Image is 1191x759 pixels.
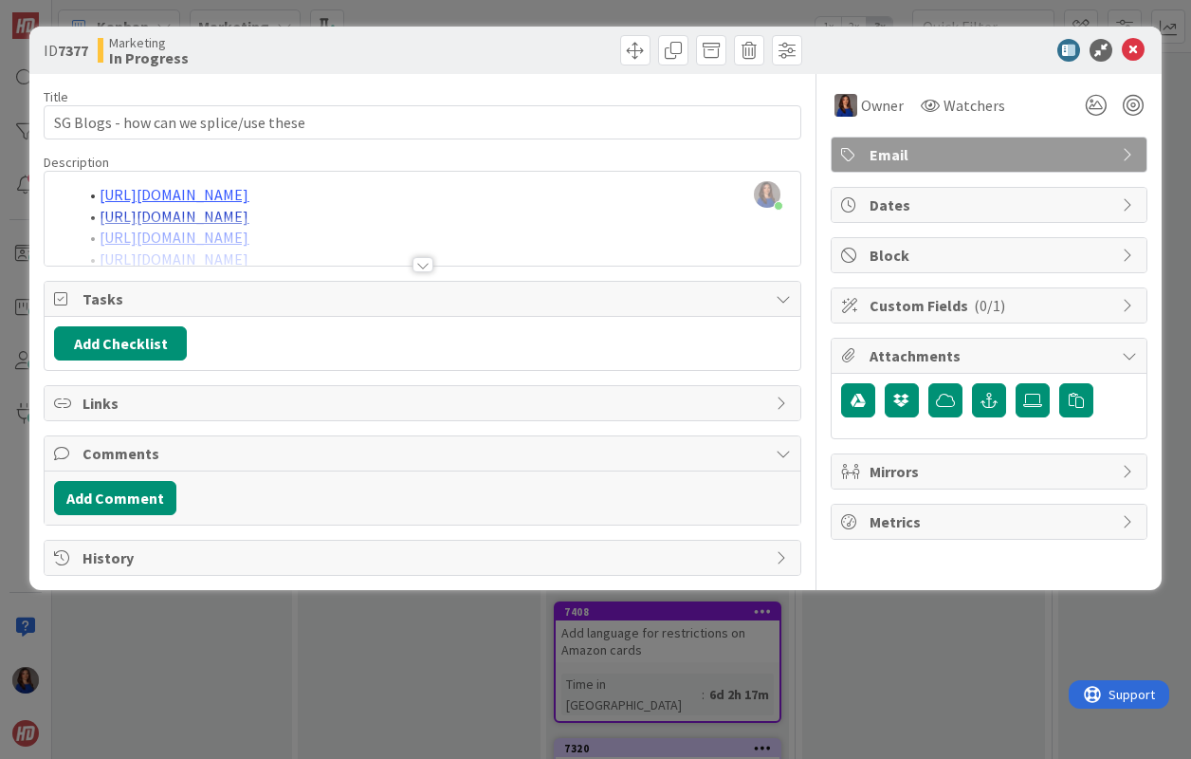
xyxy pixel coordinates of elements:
[44,105,800,139] input: type card name here...
[40,3,86,26] span: Support
[100,207,248,226] a: [URL][DOMAIN_NAME]
[54,326,187,361] button: Add Checklist
[44,88,68,105] label: Title
[870,244,1112,267] span: Block
[82,442,765,465] span: Comments
[870,294,1112,317] span: Custom Fields
[82,392,765,415] span: Links
[870,510,1112,533] span: Metrics
[834,94,857,117] img: SL
[754,181,780,208] img: jZm2DcrfbFpXbNClxeH6BBYa40Taeo4r.png
[109,35,189,50] span: Marketing
[54,481,176,515] button: Add Comment
[109,50,189,65] b: In Progress
[58,41,88,60] b: 7377
[870,344,1112,367] span: Attachments
[82,546,765,569] span: History
[870,194,1112,216] span: Dates
[870,143,1112,166] span: Email
[82,287,765,310] span: Tasks
[974,296,1005,315] span: ( 0/1 )
[870,460,1112,483] span: Mirrors
[44,39,88,62] span: ID
[944,94,1005,117] span: Watchers
[861,94,904,117] span: Owner
[44,154,109,171] span: Description
[100,185,248,204] a: [URL][DOMAIN_NAME]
